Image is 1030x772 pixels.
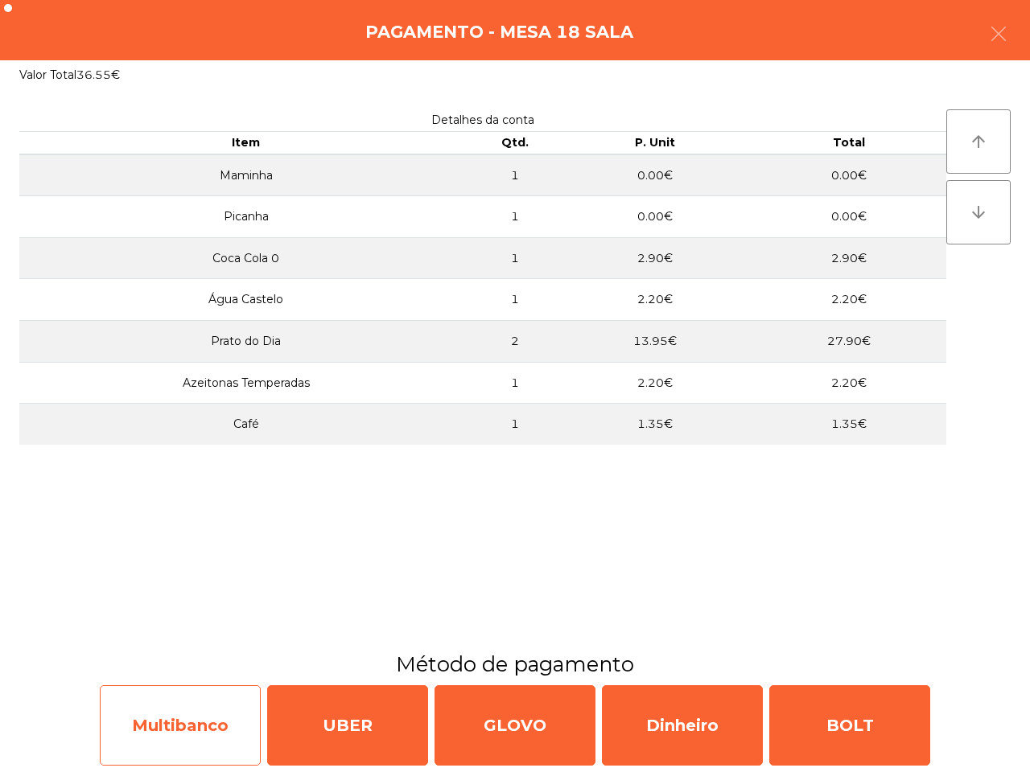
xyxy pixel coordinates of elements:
td: 1 [473,404,558,445]
td: 0.00€ [558,154,752,196]
i: arrow_upward [969,132,988,151]
td: 2.90€ [558,237,752,279]
i: arrow_downward [969,203,988,222]
td: Coca Cola 0 [19,237,473,279]
td: 1 [473,362,558,404]
h3: Método de pagamento [12,650,1018,679]
span: 36.55€ [76,68,120,82]
td: 2 [473,321,558,363]
button: arrow_upward [946,109,1011,174]
td: Maminha [19,154,473,196]
td: 2.20€ [752,279,946,321]
div: BOLT [769,685,930,766]
div: GLOVO [435,685,595,766]
td: 27.90€ [752,321,946,363]
th: P. Unit [558,132,752,154]
td: 0.00€ [752,196,946,238]
div: UBER [267,685,428,766]
div: Dinheiro [602,685,763,766]
th: Item [19,132,473,154]
td: 2.90€ [752,237,946,279]
h4: Pagamento - Mesa 18 Sala [365,20,633,44]
td: 1 [473,279,558,321]
td: Azeitonas Temperadas [19,362,473,404]
td: 1.35€ [752,404,946,445]
td: 1.35€ [558,404,752,445]
td: 1 [473,154,558,196]
div: Multibanco [100,685,261,766]
span: Detalhes da conta [431,113,534,127]
th: Total [752,132,946,154]
td: 1 [473,196,558,238]
td: Café [19,404,473,445]
th: Qtd. [473,132,558,154]
td: 13.95€ [558,321,752,363]
td: 2.20€ [752,362,946,404]
td: 2.20€ [558,362,752,404]
td: Prato do Dia [19,321,473,363]
td: 0.00€ [752,154,946,196]
td: 1 [473,237,558,279]
td: 2.20€ [558,279,752,321]
td: Água Castelo [19,279,473,321]
button: arrow_downward [946,180,1011,244]
td: 0.00€ [558,196,752,238]
span: Valor Total [19,68,76,82]
td: Picanha [19,196,473,238]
